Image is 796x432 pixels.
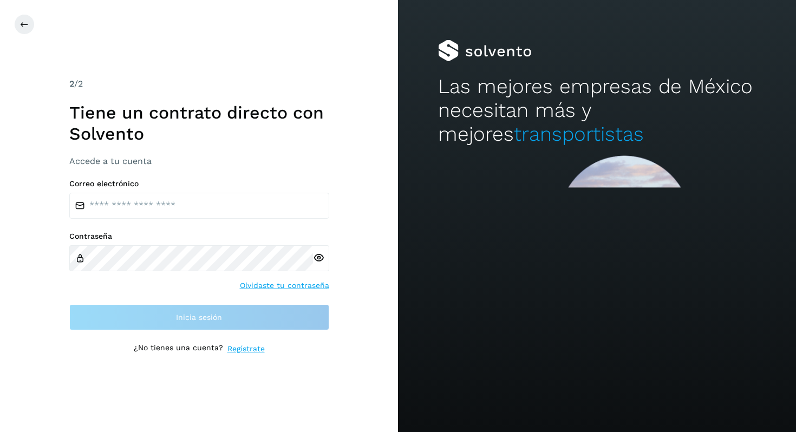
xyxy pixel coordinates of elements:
[134,343,223,355] p: ¿No tienes una cuenta?
[69,156,329,166] h3: Accede a tu cuenta
[240,280,329,291] a: Olvidaste tu contraseña
[514,122,644,146] span: transportistas
[69,77,329,90] div: /2
[69,78,74,89] span: 2
[176,313,222,321] span: Inicia sesión
[69,179,329,188] label: Correo electrónico
[69,232,329,241] label: Contraseña
[227,343,265,355] a: Regístrate
[438,75,756,147] h2: Las mejores empresas de México necesitan más y mejores
[69,304,329,330] button: Inicia sesión
[69,102,329,144] h1: Tiene un contrato directo con Solvento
